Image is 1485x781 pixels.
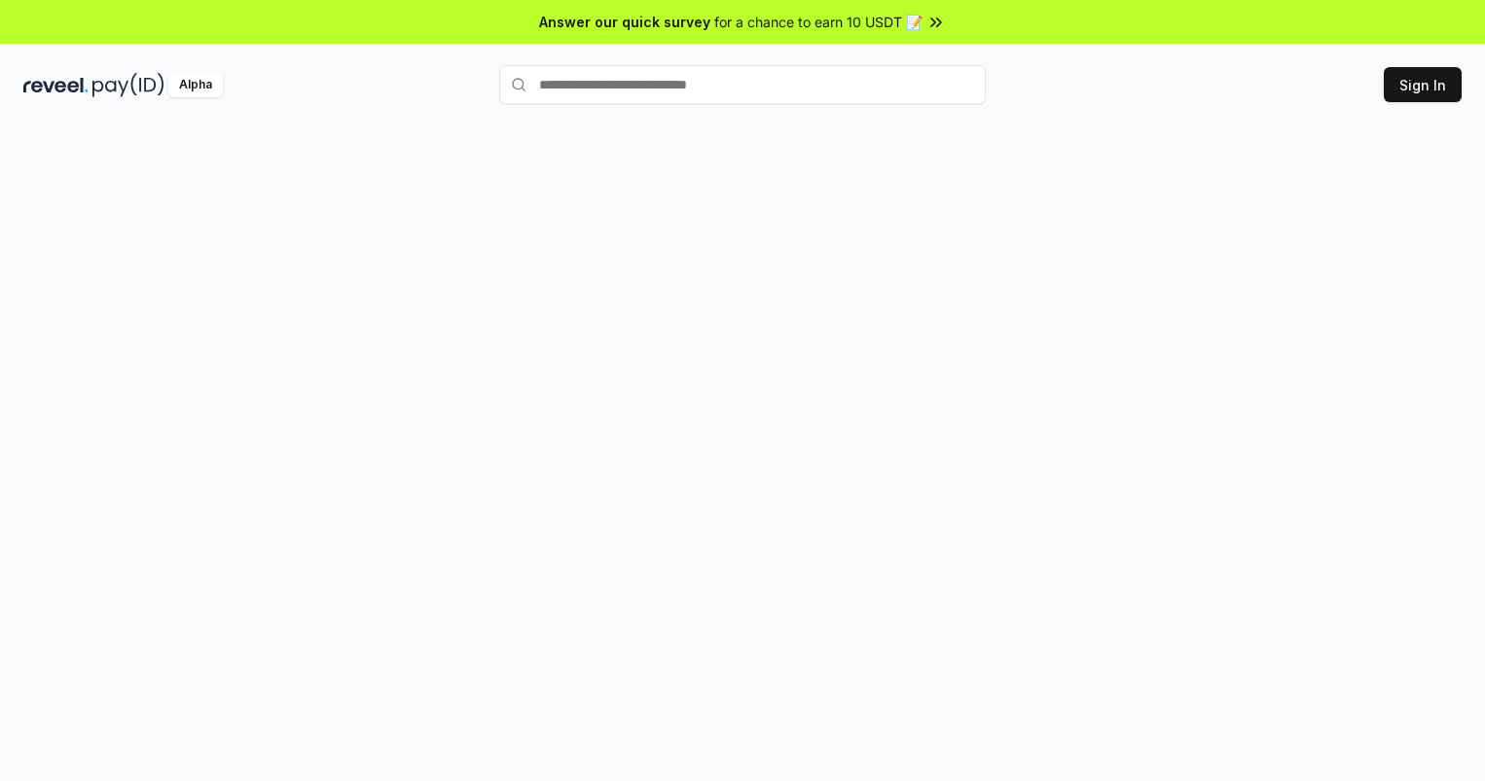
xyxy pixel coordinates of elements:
img: reveel_dark [23,73,89,97]
img: pay_id [92,73,164,97]
div: Alpha [168,73,223,97]
span: Answer our quick survey [539,12,710,32]
span: for a chance to earn 10 USDT 📝 [714,12,923,32]
button: Sign In [1384,67,1462,102]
